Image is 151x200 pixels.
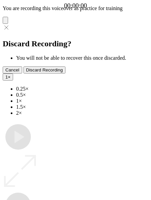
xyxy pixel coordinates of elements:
li: 0.5× [16,92,148,98]
button: Discard Recording [23,66,66,73]
button: Cancel [3,66,22,73]
a: 00:00:00 [64,2,87,9]
li: 2× [16,110,148,116]
span: 1 [5,74,8,80]
p: You are recording this voiceover as practice for training [3,5,148,11]
li: You will not be able to recover this once discarded. [16,55,148,61]
h2: Discard Recording? [3,39,148,48]
li: 0.25× [16,86,148,92]
li: 1.5× [16,104,148,110]
li: 1× [16,98,148,104]
button: 1× [3,73,13,81]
